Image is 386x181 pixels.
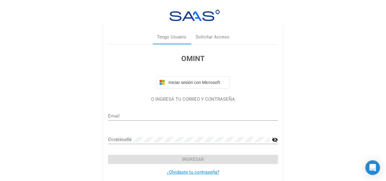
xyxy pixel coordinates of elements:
[157,76,230,89] button: Iniciar sesión con Microsoft
[108,155,278,164] button: Ingresar
[167,80,227,85] span: Iniciar sesión con Microsoft
[108,96,278,103] p: O INGRESÁ TU CORREO Y CONTRASEÑA
[157,34,186,41] div: Tengo Usuario
[108,53,278,64] h3: OMINT
[196,34,229,41] div: Solicitar Acceso
[182,157,204,162] span: Ingresar
[272,136,278,143] mat-icon: visibility_off
[167,169,219,175] a: ¿Olvidaste tu contraseña?
[365,160,380,175] div: Open Intercom Messenger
